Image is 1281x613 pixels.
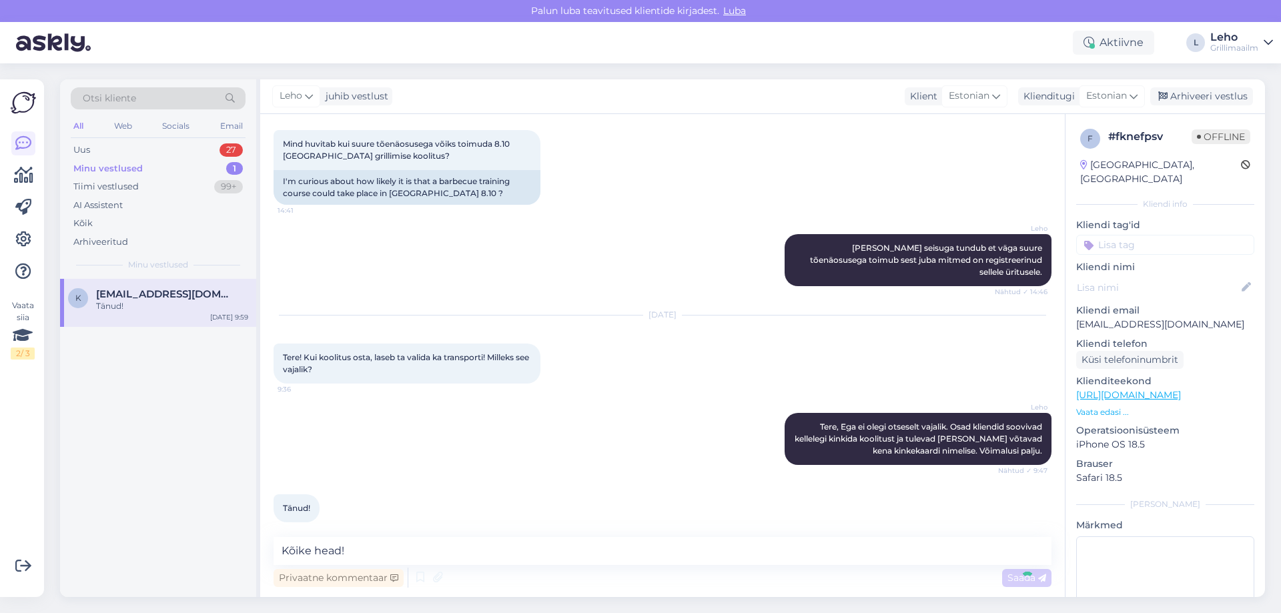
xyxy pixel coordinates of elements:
div: 27 [220,143,243,157]
span: Tere! Kui koolitus osta, laseb ta valida ka transporti! Milleks see vajalik? [283,352,531,374]
span: Tere, Ega ei olegi otseselt vajalik. Osad kliendid soovivad kellelegi kinkida koolitust ja tuleva... [795,422,1044,456]
span: k [75,293,81,303]
span: [PERSON_NAME] seisuga tundub et väga suure tõenäosusega toimub sest juba mitmed on registreerinud... [810,243,1044,277]
div: 1 [226,162,243,175]
p: Klienditeekond [1076,374,1254,388]
div: juhib vestlust [320,89,388,103]
div: 99+ [214,180,243,193]
span: Nähtud ✓ 9:47 [997,466,1047,476]
div: All [71,117,86,135]
span: 9:36 [278,384,328,394]
div: [GEOGRAPHIC_DATA], [GEOGRAPHIC_DATA] [1080,158,1241,186]
span: ksaarkopli@gmail.com [96,288,235,300]
span: Estonian [1086,89,1127,103]
div: [PERSON_NAME] [1076,498,1254,510]
span: Luba [719,5,750,17]
div: Leho [1210,32,1258,43]
div: Klienditugi [1018,89,1075,103]
p: Kliendi nimi [1076,260,1254,274]
p: Vaata edasi ... [1076,406,1254,418]
div: Vaata siia [11,299,35,360]
a: [URL][DOMAIN_NAME] [1076,389,1181,401]
input: Lisa tag [1076,235,1254,255]
span: Leho [997,223,1047,233]
span: Nähtud ✓ 14:46 [995,287,1047,297]
div: Tänud! [96,300,248,312]
div: Arhiveeri vestlus [1150,87,1253,105]
div: Grillimaailm [1210,43,1258,53]
img: Askly Logo [11,90,36,115]
p: Märkmed [1076,518,1254,532]
div: Email [218,117,246,135]
span: Offline [1192,129,1250,144]
div: Tiimi vestlused [73,180,139,193]
span: f [1088,133,1093,143]
p: [EMAIL_ADDRESS][DOMAIN_NAME] [1076,318,1254,332]
div: Aktiivne [1073,31,1154,55]
p: Operatsioonisüsteem [1076,424,1254,438]
span: Estonian [949,89,989,103]
span: Tänud! [283,503,310,513]
span: Mind huvitab kui suure tõenäosusega võiks toimuda 8.10 [GEOGRAPHIC_DATA] grillimise koolitus? [283,139,512,161]
div: Küsi telefoninumbrit [1076,351,1184,369]
span: 9:59 [278,523,328,533]
div: [DATE] [274,309,1051,321]
a: LehoGrillimaailm [1210,32,1273,53]
p: Kliendi email [1076,303,1254,318]
div: [DATE] 9:59 [210,312,248,322]
p: Kliendi telefon [1076,337,1254,351]
div: I'm curious about how likely it is that a barbecue training course could take place in [GEOGRAPHI... [274,170,540,205]
span: 14:41 [278,205,328,215]
div: L [1186,33,1205,52]
span: Minu vestlused [128,259,188,271]
p: Brauser [1076,457,1254,471]
p: Kliendi tag'id [1076,218,1254,232]
div: Uus [73,143,90,157]
div: Kliendi info [1076,198,1254,210]
span: Otsi kliente [83,91,136,105]
div: Klient [905,89,937,103]
div: # fknefpsv [1108,129,1192,145]
div: 2 / 3 [11,348,35,360]
p: Safari 18.5 [1076,471,1254,485]
div: Socials [159,117,192,135]
span: Leho [997,402,1047,412]
div: Kõik [73,217,93,230]
div: Minu vestlused [73,162,143,175]
input: Lisa nimi [1077,280,1239,295]
div: Web [111,117,135,135]
span: Leho [280,89,302,103]
div: AI Assistent [73,199,123,212]
div: Arhiveeritud [73,235,128,249]
p: iPhone OS 18.5 [1076,438,1254,452]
